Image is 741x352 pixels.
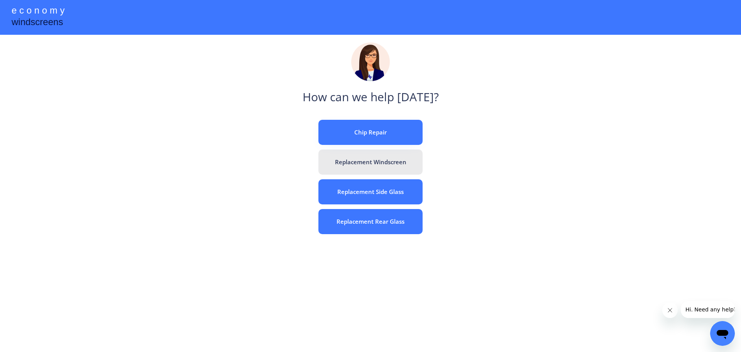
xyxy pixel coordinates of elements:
button: Chip Repair [318,120,423,145]
iframe: Button to launch messaging window [710,321,735,346]
button: Replacement Side Glass [318,179,423,204]
button: Replacement Windscreen [318,150,423,175]
div: windscreens [12,15,63,31]
span: Hi. Need any help? [5,5,56,12]
div: e c o n o m y [12,4,64,19]
button: Replacement Rear Glass [318,209,423,234]
iframe: Message from company [681,301,735,318]
div: How can we help [DATE]? [303,89,439,106]
img: madeline.png [351,43,390,81]
iframe: Close message [662,303,678,318]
